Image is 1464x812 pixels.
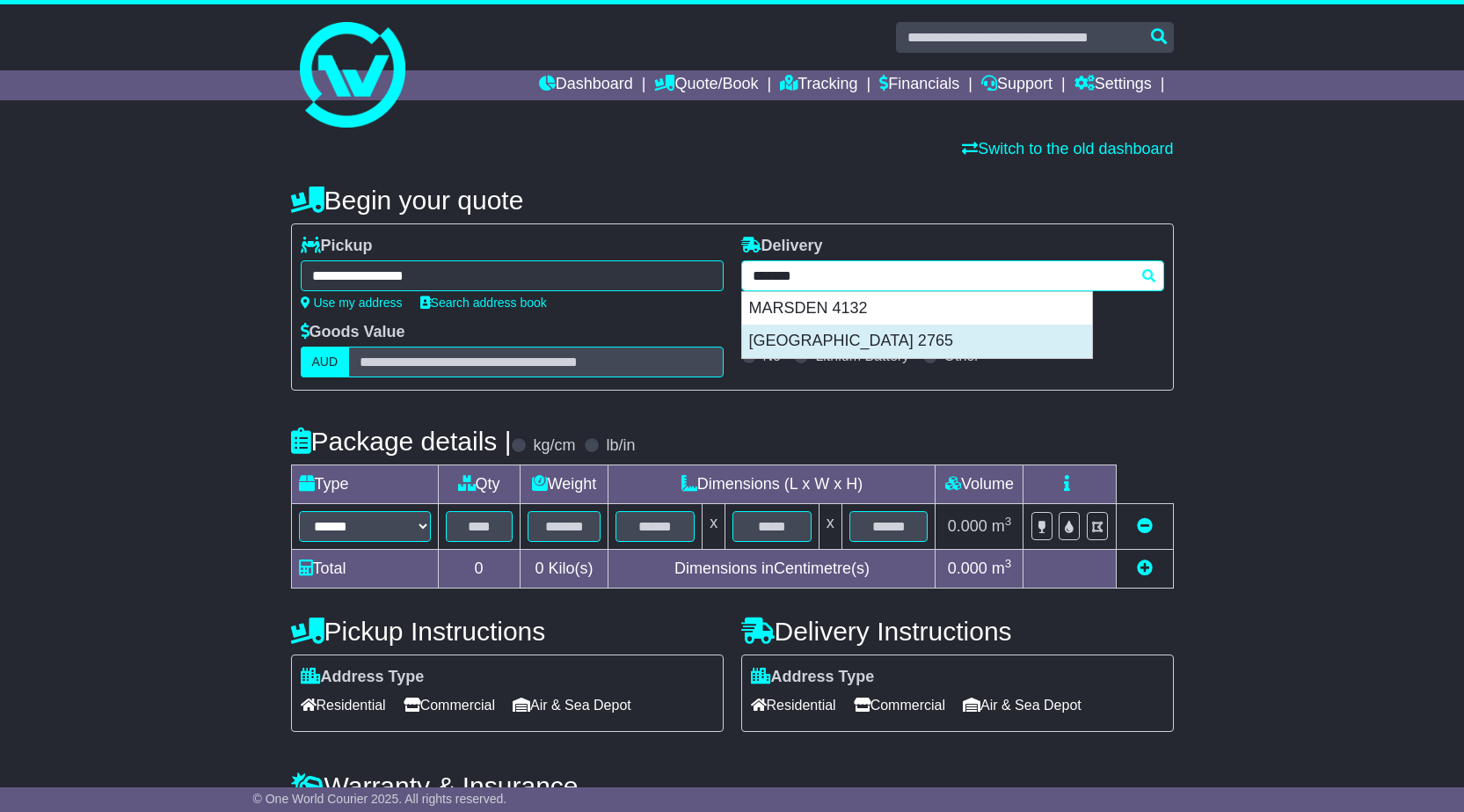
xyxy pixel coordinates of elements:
[948,517,987,535] span: 0.000
[741,237,823,256] label: Delivery
[291,465,438,504] td: Type
[751,668,875,687] label: Address Type
[948,560,987,577] span: 0.000
[539,70,633,100] a: Dashboard
[513,691,631,719] span: Air & Sea Depot
[654,70,758,100] a: Quote/Book
[1005,515,1012,528] sup: 3
[742,292,1092,326] div: MARSDEN 4132
[301,691,386,719] span: Residential
[301,347,350,377] label: AUD
[301,668,425,687] label: Address Type
[819,504,841,550] td: x
[992,517,1012,535] span: m
[751,691,836,719] span: Residential
[291,427,512,456] h4: Package details |
[963,691,1082,719] span: Air & Sea Depot
[742,325,1092,358] div: [GEOGRAPHIC_DATA] 2765
[1137,517,1153,535] a: Remove this item
[520,465,608,504] td: Weight
[1005,557,1012,570] sup: 3
[992,560,1012,577] span: m
[535,560,543,577] span: 0
[962,140,1173,157] a: Switch to the old dashboard
[291,617,724,646] h4: Pickup Instructions
[608,550,936,589] td: Dimensions in Centimetre(s)
[780,70,857,100] a: Tracking
[438,465,520,504] td: Qty
[741,617,1174,646] h4: Delivery Instructions
[291,186,1174,215] h4: Begin your quote
[854,691,945,719] span: Commercial
[1074,70,1152,100] a: Settings
[291,772,1174,801] h4: Warranty & Insurance
[606,436,635,456] label: lb/in
[301,296,403,310] a: Use my address
[741,260,1164,291] typeahead: Please provide city
[703,504,725,550] td: x
[438,550,520,589] td: 0
[301,323,405,342] label: Goods Value
[879,70,959,100] a: Financials
[520,550,608,589] td: Kilo(s)
[936,465,1023,504] td: Volume
[291,550,438,589] td: Total
[253,792,507,806] span: © One World Courier 2025. All rights reserved.
[533,436,575,456] label: kg/cm
[301,237,373,256] label: Pickup
[981,70,1052,100] a: Support
[420,296,547,310] a: Search address book
[1137,560,1153,577] a: Add new item
[404,691,495,719] span: Commercial
[608,465,936,504] td: Dimensions (L x W x H)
